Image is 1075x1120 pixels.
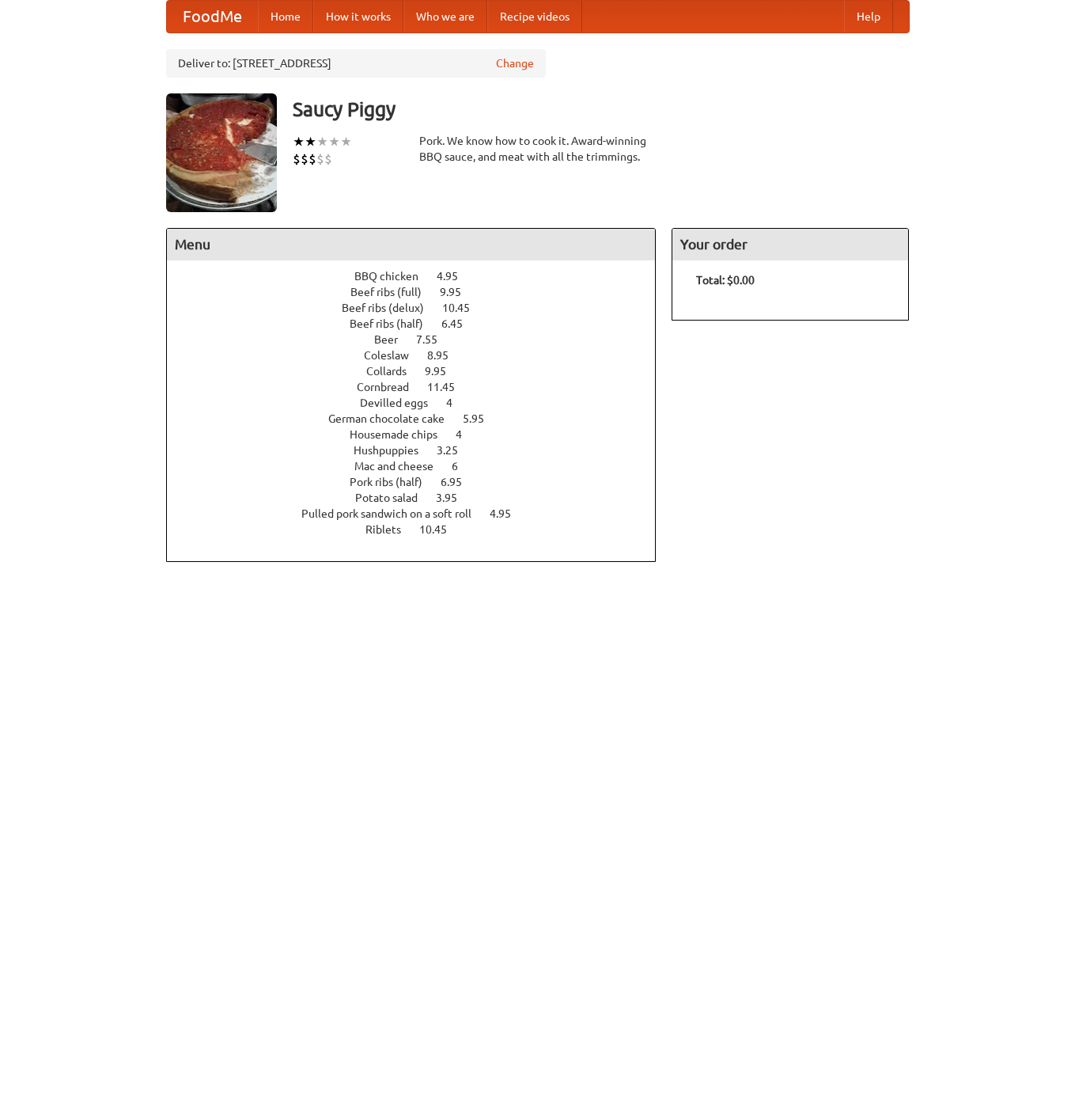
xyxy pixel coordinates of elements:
[463,412,500,425] span: 5.95
[364,349,478,362] a: Coleslaw 8.95
[355,492,486,504] a: Potato salad 3.95
[365,523,417,536] span: Riblets
[441,317,479,330] span: 6.45
[301,507,487,520] span: Pulled pork sandwich on a soft roll
[354,270,487,283] a: BBQ chicken 4.95
[293,150,301,168] li: $
[350,428,453,441] span: Housemade chips
[844,1,893,32] a: Help
[487,1,582,32] a: Recipe videos
[293,133,305,150] li: ★
[342,302,499,314] a: Beef ribs (delux) 10.45
[316,150,324,168] li: $
[419,523,463,536] span: 10.45
[357,381,425,393] span: Cornbread
[436,492,473,504] span: 3.95
[354,460,449,473] span: Mac and cheese
[350,476,438,488] span: Pork ribs (half)
[293,93,910,125] h3: Saucy Piggy
[440,286,477,298] span: 9.95
[328,412,513,425] a: German chocolate cake 5.95
[340,133,352,150] li: ★
[403,1,487,32] a: Who we are
[350,317,492,330] a: Beef ribs (half) 6.45
[258,1,313,32] a: Home
[301,150,308,168] li: $
[374,333,467,346] a: Beer 7.55
[364,349,425,362] span: Coleslaw
[354,444,487,457] a: Hushpuppies 3.25
[360,397,482,409] a: Devilled eggs 4
[437,444,474,457] span: 3.25
[437,270,474,283] span: 4.95
[328,133,340,150] li: ★
[427,381,471,393] span: 11.45
[374,333,414,346] span: Beer
[308,150,316,168] li: $
[425,365,462,378] span: 9.95
[354,460,487,473] a: Mac and cheese 6
[496,55,534,71] a: Change
[446,397,468,409] span: 4
[342,302,440,314] span: Beef ribs (delux)
[167,1,258,32] a: FoodMe
[350,476,491,488] a: Pork ribs (half) 6.95
[416,333,453,346] span: 7.55
[313,1,403,32] a: How it works
[696,274,755,287] b: Total: $0.00
[366,365,422,378] span: Collards
[328,412,460,425] span: German chocolate cake
[442,302,486,314] span: 10.45
[355,492,433,504] span: Potato salad
[350,317,439,330] span: Beef ribs (half)
[452,460,474,473] span: 6
[441,476,478,488] span: 6.95
[672,229,908,260] h4: Your order
[354,270,434,283] span: BBQ chicken
[305,133,316,150] li: ★
[167,229,656,260] h4: Menu
[456,428,478,441] span: 4
[360,397,444,409] span: Devilled eggs
[490,507,527,520] span: 4.95
[427,349,464,362] span: 8.95
[419,133,657,165] div: Pork. We know how to cook it. Award-winning BBQ sauce, and meat with all the trimmings.
[166,93,277,212] img: angular.jpg
[366,365,475,378] a: Collards 9.95
[350,286,490,298] a: Beef ribs (full) 9.95
[365,523,476,536] a: Riblets 10.45
[350,428,491,441] a: Housemade chips 4
[166,49,546,78] div: Deliver to: [STREET_ADDRESS]
[354,444,434,457] span: Hushpuppies
[316,133,328,150] li: ★
[301,507,540,520] a: Pulled pork sandwich on a soft roll 4.95
[324,150,332,168] li: $
[357,381,484,393] a: Cornbread 11.45
[350,286,437,298] span: Beef ribs (full)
